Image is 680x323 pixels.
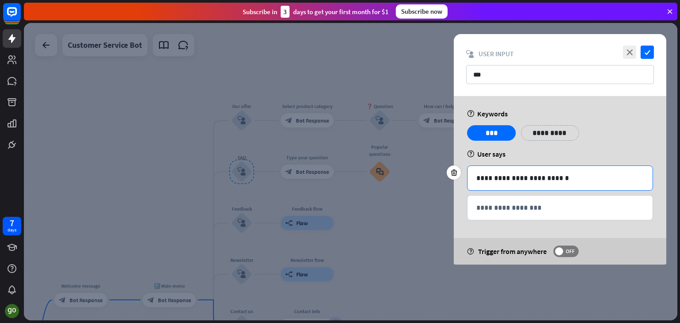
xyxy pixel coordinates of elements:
[243,6,389,18] div: Subscribe in days to get your first month for $1
[10,219,14,227] div: 7
[479,50,514,58] span: User Input
[7,4,34,30] button: Open LiveChat chat widget
[396,4,448,19] div: Subscribe now
[8,227,16,233] div: days
[478,247,547,256] span: Trigger from anywhere
[467,109,653,118] div: Keywords
[563,248,577,255] span: OFF
[466,50,474,58] i: block_user_input
[623,46,636,59] i: close
[467,110,475,117] i: help
[641,46,654,59] i: check
[467,150,475,158] i: help
[281,6,290,18] div: 3
[467,248,474,255] i: help
[467,150,653,158] div: User says
[3,217,21,235] a: 7 days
